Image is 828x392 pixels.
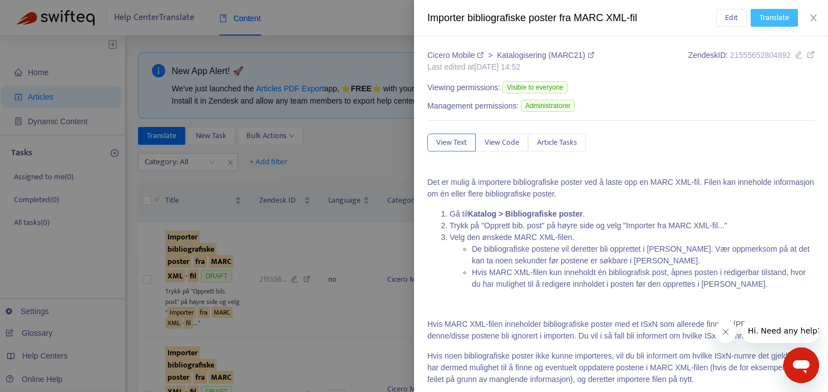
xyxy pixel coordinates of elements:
a: Cicero Mobile [427,51,486,60]
button: Article Tasks [528,134,586,151]
button: Translate [751,9,798,27]
button: Edit [716,9,747,27]
p: Hvis noen bibliografiske poster ikke kunne importeres, vil du bli informert om hvilke ISxN-numre ... [427,350,815,385]
span: Article Tasks [537,136,577,149]
li: Gå til . [450,208,815,220]
span: Viewing permissions: [427,82,500,94]
button: View Text [427,134,476,151]
span: Administratorer [521,100,575,112]
iframe: Knapp för att öppna meddelandefönstret [783,347,819,383]
span: close [809,13,818,22]
span: View Text [436,136,467,149]
strong: Katalog > Bibliografiske poster [468,209,583,218]
li: Velg den ønskede MARC XML-filen. [450,232,815,290]
a: Katalogisering (MARC21) [497,51,594,60]
button: Close [806,13,821,23]
span: Edit [725,12,738,24]
div: Zendesk ID: [688,50,815,73]
span: Translate [760,12,789,24]
span: Visible to everyone [502,81,568,94]
div: Importer bibliografiske poster fra MARC XML-fil [427,11,716,26]
iframe: Stäng meddelande [714,321,737,343]
p: Det er mulig å importere bibliografiske poster ved å laste opp en MARC XML-fil. Filen kan innehol... [427,177,815,200]
button: View Code [476,134,528,151]
div: > [427,50,594,61]
li: Hvis MARC XML-filen kun inneholdt én bibliografisk post, åpnes posten i redigerbar tilstand, hvor... [472,267,815,290]
p: Hvis MARC XML-filen inneholder bibliografiske poster med et ISxN som allerede finnes i [PERSON_NA... [427,318,815,342]
span: View Code [485,136,519,149]
span: Hi. Need any help? [7,8,80,17]
li: De bibliografiske postene vil deretter bli opprettet i [PERSON_NAME]. Vær oppmerksom på at det ka... [472,243,815,267]
div: Last edited at [DATE] 14:52 [427,61,594,73]
li: Trykk på "Opprett bib. post" på høyre side og velg "Importer fra MARC XML-fil..." [450,220,815,232]
iframe: Meddelande från företag [741,318,819,343]
span: Management permissions: [427,100,519,112]
span: 21555652804892 [730,51,791,60]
